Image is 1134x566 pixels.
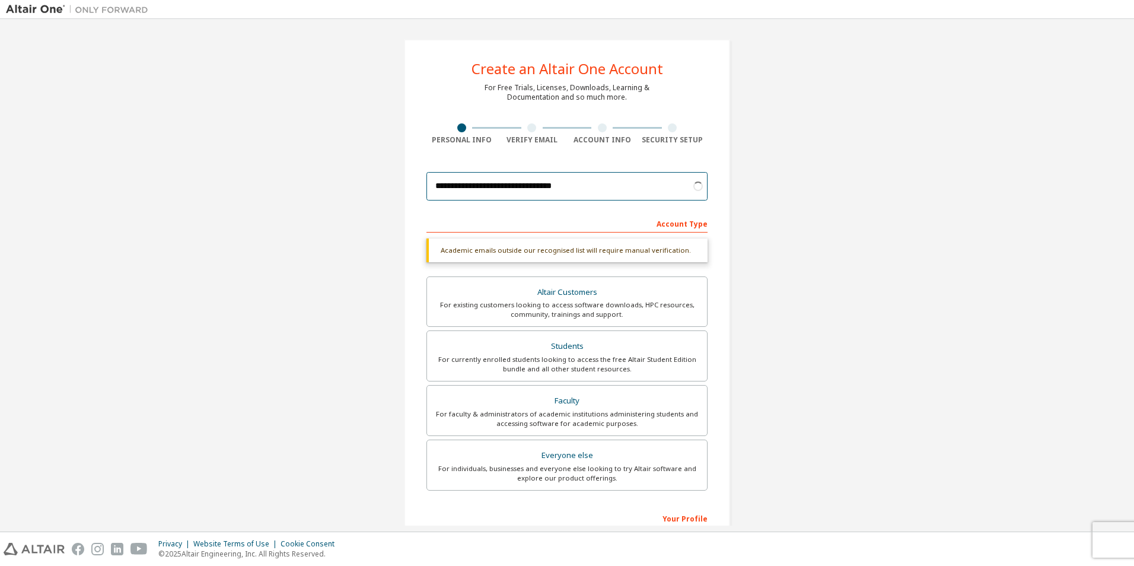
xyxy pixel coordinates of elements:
[72,543,84,555] img: facebook.svg
[281,539,342,549] div: Cookie Consent
[158,549,342,559] p: © 2025 Altair Engineering, Inc. All Rights Reserved.
[426,135,497,145] div: Personal Info
[434,393,700,409] div: Faculty
[426,239,708,262] div: Academic emails outside our recognised list will require manual verification.
[434,338,700,355] div: Students
[434,284,700,301] div: Altair Customers
[434,409,700,428] div: For faculty & administrators of academic institutions administering students and accessing softwa...
[6,4,154,15] img: Altair One
[111,543,123,555] img: linkedin.svg
[158,539,193,549] div: Privacy
[485,83,649,102] div: For Free Trials, Licenses, Downloads, Learning & Documentation and so much more.
[434,300,700,319] div: For existing customers looking to access software downloads, HPC resources, community, trainings ...
[434,447,700,464] div: Everyone else
[91,543,104,555] img: instagram.svg
[472,62,663,76] div: Create an Altair One Account
[434,464,700,483] div: For individuals, businesses and everyone else looking to try Altair software and explore our prod...
[638,135,708,145] div: Security Setup
[497,135,568,145] div: Verify Email
[426,214,708,233] div: Account Type
[426,508,708,527] div: Your Profile
[4,543,65,555] img: altair_logo.svg
[567,135,638,145] div: Account Info
[434,355,700,374] div: For currently enrolled students looking to access the free Altair Student Edition bundle and all ...
[130,543,148,555] img: youtube.svg
[193,539,281,549] div: Website Terms of Use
